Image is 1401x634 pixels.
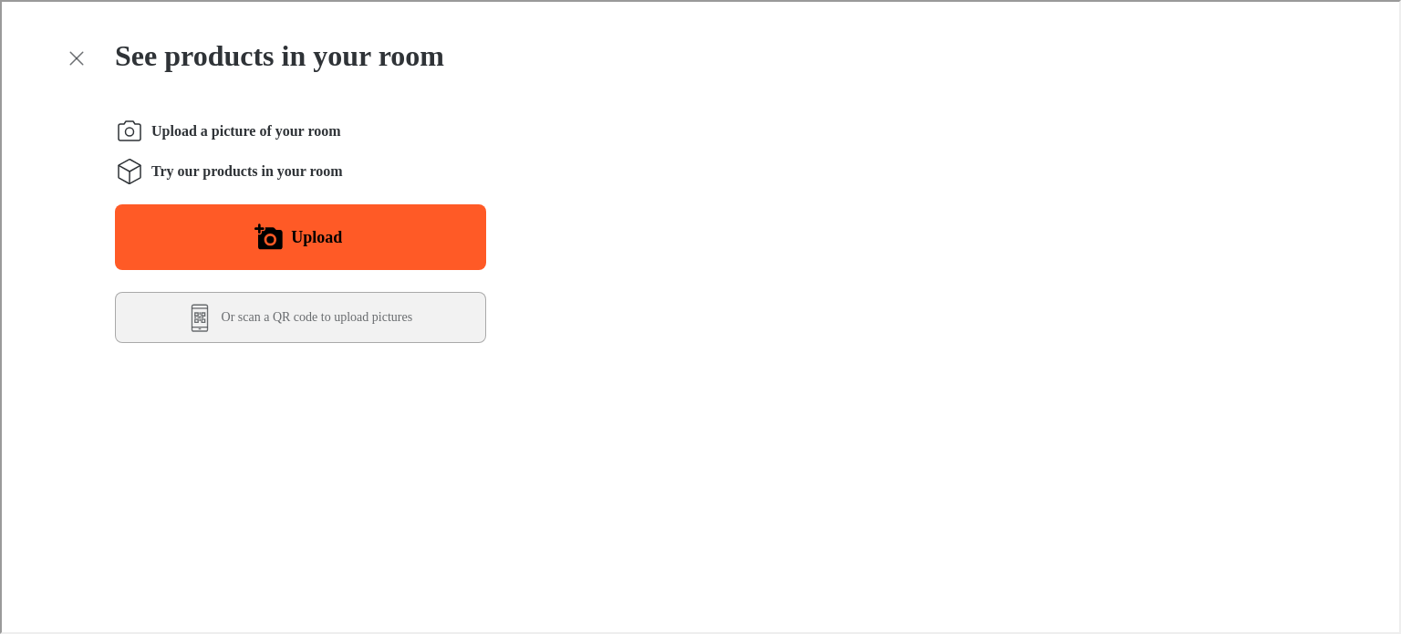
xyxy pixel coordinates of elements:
[58,40,91,73] button: Exit visualizer
[113,290,484,341] button: Scan a QR code to upload pictures
[150,160,341,180] span: Try our products in your room
[150,120,339,140] span: Upload a picture of your room
[113,203,484,268] button: Upload a picture of your room
[113,115,484,184] ol: Instructions
[289,221,340,250] label: Upload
